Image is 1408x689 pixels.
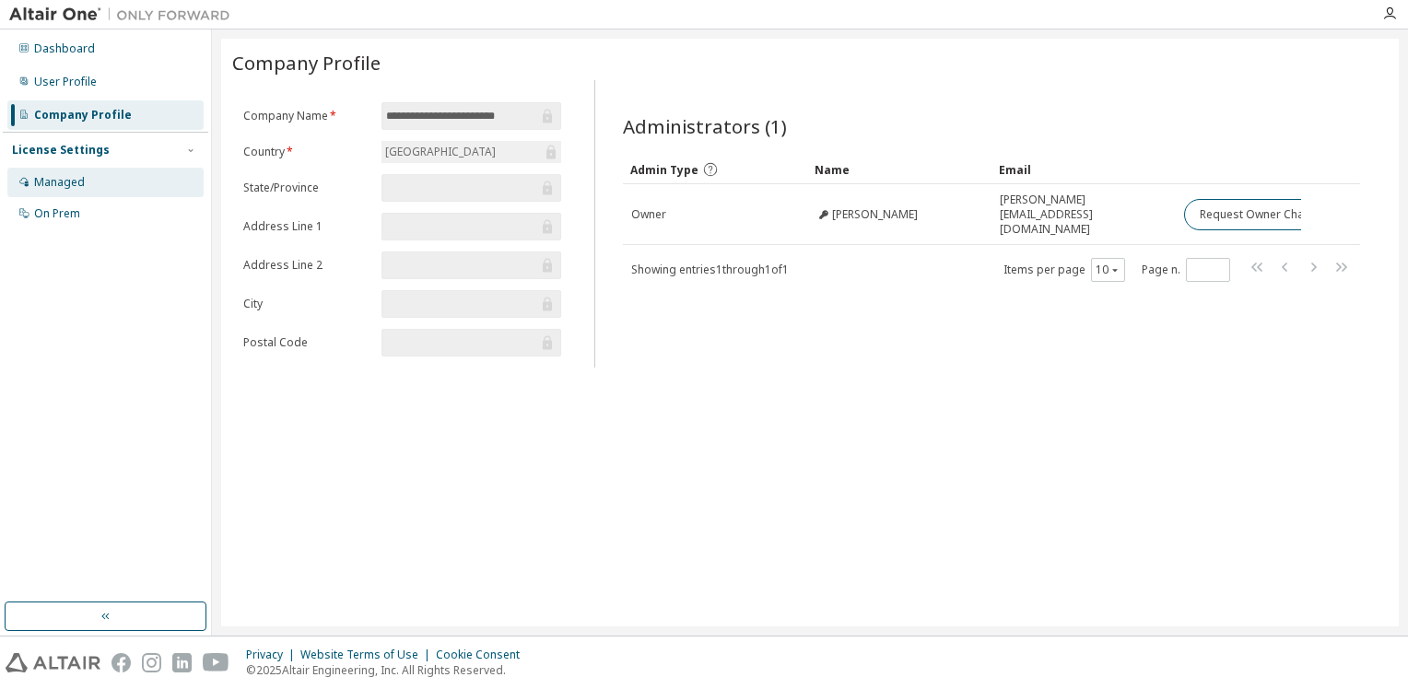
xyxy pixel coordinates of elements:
[623,113,787,139] span: Administrators (1)
[815,155,984,184] div: Name
[300,648,436,662] div: Website Terms of Use
[6,653,100,672] img: altair_logo.svg
[436,648,531,662] div: Cookie Consent
[34,206,80,221] div: On Prem
[9,6,240,24] img: Altair One
[34,75,97,89] div: User Profile
[1003,258,1125,282] span: Items per page
[34,41,95,56] div: Dashboard
[630,162,698,178] span: Admin Type
[12,143,110,158] div: License Settings
[243,258,370,273] label: Address Line 2
[243,181,370,195] label: State/Province
[243,335,370,350] label: Postal Code
[142,653,161,672] img: instagram.svg
[232,50,381,76] span: Company Profile
[832,207,918,222] span: [PERSON_NAME]
[243,109,370,123] label: Company Name
[243,297,370,311] label: City
[203,653,229,672] img: youtube.svg
[999,155,1168,184] div: Email
[243,145,370,159] label: Country
[246,648,300,662] div: Privacy
[1184,199,1340,230] button: Request Owner Change
[631,262,789,277] span: Showing entries 1 through 1 of 1
[631,207,666,222] span: Owner
[1000,193,1167,237] span: [PERSON_NAME][EMAIL_ADDRESS][DOMAIN_NAME]
[111,653,131,672] img: facebook.svg
[382,142,499,162] div: [GEOGRAPHIC_DATA]
[34,175,85,190] div: Managed
[246,662,531,678] p: © 2025 Altair Engineering, Inc. All Rights Reserved.
[1142,258,1230,282] span: Page n.
[381,141,561,163] div: [GEOGRAPHIC_DATA]
[1096,263,1121,277] button: 10
[172,653,192,672] img: linkedin.svg
[34,108,132,123] div: Company Profile
[243,219,370,234] label: Address Line 1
